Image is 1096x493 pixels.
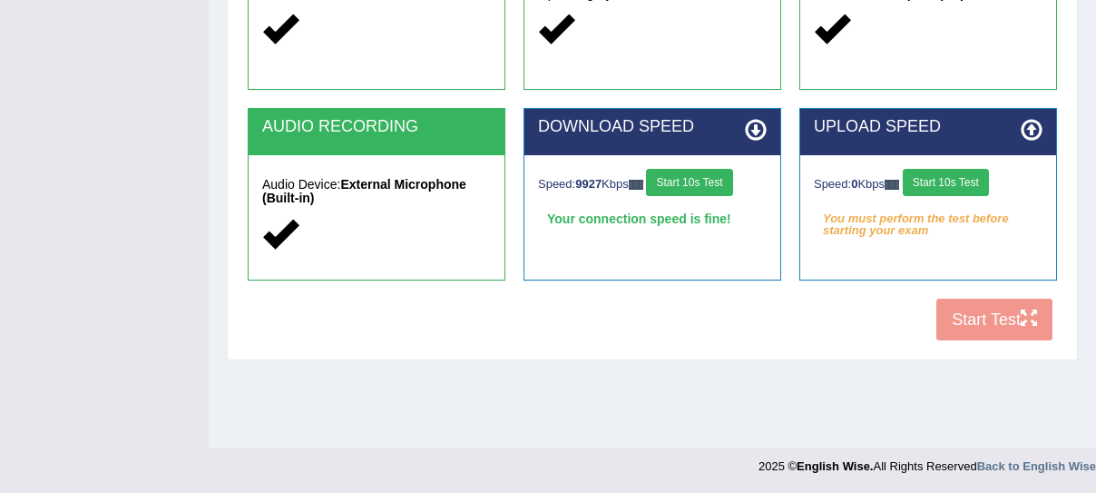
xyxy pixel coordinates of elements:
h2: UPLOAD SPEED [814,118,1042,136]
h2: DOWNLOAD SPEED [538,118,767,136]
strong: English Wise. [797,459,873,473]
strong: 0 [851,177,857,191]
a: Back to English Wise [977,459,1096,473]
em: You must perform the test before starting your exam [814,205,1042,232]
strong: 9927 [575,177,602,191]
h2: AUDIO RECORDING [262,118,491,136]
div: Speed: Kbps [538,169,767,201]
div: Your connection speed is fine! [538,205,767,232]
img: ajax-loader-fb-connection.gif [629,180,643,190]
img: ajax-loader-fb-connection.gif [885,180,899,190]
div: Speed: Kbps [814,169,1042,201]
button: Start 10s Test [903,169,989,196]
div: 2025 © All Rights Reserved [758,449,1096,475]
button: Start 10s Test [646,169,732,196]
h5: Audio Device: [262,178,491,206]
strong: External Microphone (Built-in) [262,177,466,205]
